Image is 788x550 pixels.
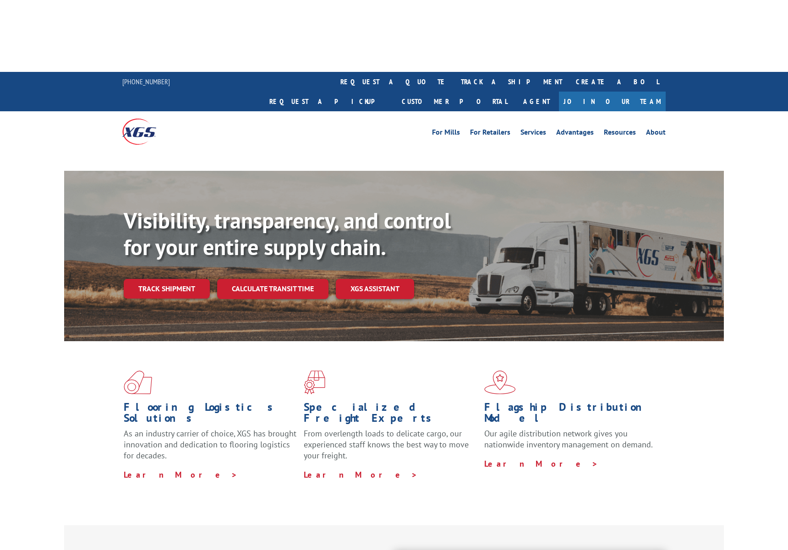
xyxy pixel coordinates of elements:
[304,428,477,469] p: From overlength loads to delicate cargo, our experienced staff knows the best way to move your fr...
[124,279,210,298] a: Track shipment
[122,77,170,86] a: [PHONE_NUMBER]
[484,370,516,394] img: xgs-icon-flagship-distribution-model-red
[484,402,657,428] h1: Flagship Distribution Model
[124,428,296,461] span: As an industry carrier of choice, XGS has brought innovation and dedication to flooring logistics...
[217,279,328,299] a: Calculate transit time
[304,469,418,480] a: Learn More >
[304,370,325,394] img: xgs-icon-focused-on-flooring-red
[336,279,414,299] a: XGS ASSISTANT
[514,92,559,111] a: Agent
[124,370,152,394] img: xgs-icon-total-supply-chain-intelligence-red
[569,72,666,92] a: Create a BOL
[470,129,510,139] a: For Retailers
[263,92,395,111] a: Request a pickup
[432,129,460,139] a: For Mills
[520,129,546,139] a: Services
[395,92,514,111] a: Customer Portal
[646,129,666,139] a: About
[334,72,454,92] a: request a quote
[604,129,636,139] a: Resources
[484,458,598,469] a: Learn More >
[124,469,238,480] a: Learn More >
[484,428,653,450] span: Our agile distribution network gives you nationwide inventory management on demand.
[304,402,477,428] h1: Specialized Freight Experts
[556,129,594,139] a: Advantages
[124,206,451,261] b: Visibility, transparency, and control for your entire supply chain.
[559,92,666,111] a: Join Our Team
[454,72,569,92] a: track a shipment
[124,402,297,428] h1: Flooring Logistics Solutions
